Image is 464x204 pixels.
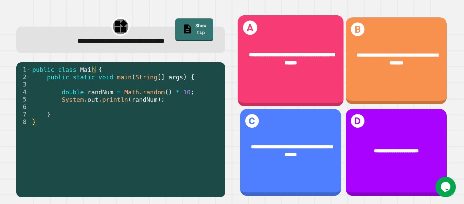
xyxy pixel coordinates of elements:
h1: B [351,22,364,36]
a: Show tip [175,18,213,41]
div: 6 [16,103,31,111]
h1: D [351,114,364,128]
h1: A [243,20,257,35]
span: Toggle code folding, rows 2 through 7 [27,73,31,81]
h1: C [245,114,259,128]
div: 2 [16,73,31,81]
div: 3 [16,81,31,88]
div: 7 [16,111,31,118]
iframe: chat widget [435,177,457,197]
span: Toggle code folding, rows 1 through 8 [27,66,31,73]
div: 4 [16,88,31,96]
div: 5 [16,96,31,103]
div: 8 [16,118,31,126]
div: 1 [16,66,31,73]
